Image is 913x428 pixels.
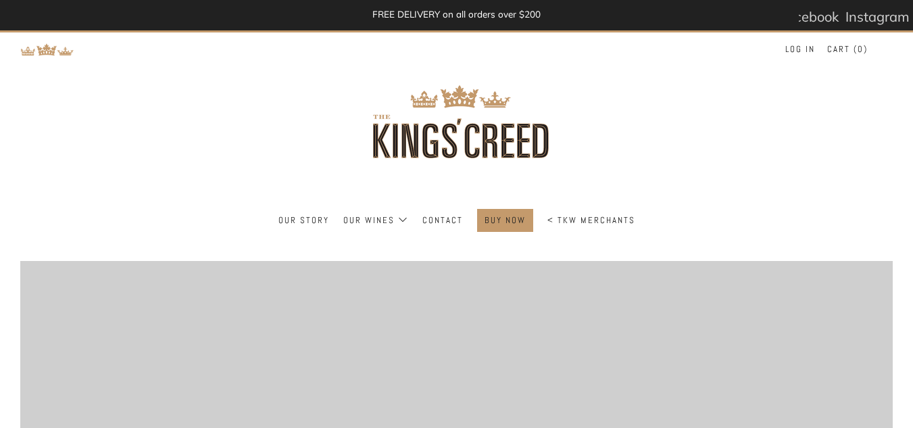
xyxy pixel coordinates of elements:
a: Our Wines [343,210,408,231]
img: Return to TKW Merchants [20,43,74,56]
a: Contact [422,210,463,231]
span: Instagram [845,8,910,25]
a: Facebook [779,3,839,30]
a: Our Story [278,210,329,231]
img: three kings wine merchants [335,32,578,209]
a: Log in [785,39,815,60]
a: Cart (0) [827,39,868,60]
a: Instagram [845,3,910,30]
span: 0 [858,43,864,55]
a: Return to TKW Merchants [20,42,74,55]
span: Facebook [779,8,839,25]
a: < TKW Merchants [547,210,635,231]
a: BUY NOW [485,210,526,231]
